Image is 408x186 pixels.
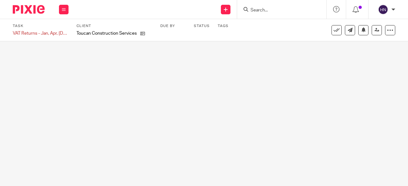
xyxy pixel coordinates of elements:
[194,24,210,29] label: Status
[76,30,137,37] p: Toucan Construction Services Ltd
[13,30,69,37] div: VAT Returns - Jan, Apr, [DATE], Oct
[140,31,145,36] i: Open client page
[250,8,307,13] input: Search
[13,24,69,29] label: Task
[13,5,45,14] img: Pixie
[13,30,69,37] div: VAT Returns - Jan, Apr, Jul, Oct
[160,24,186,29] label: Due by
[218,24,229,29] label: Tags
[378,4,388,15] img: svg%3E
[76,24,152,29] label: Client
